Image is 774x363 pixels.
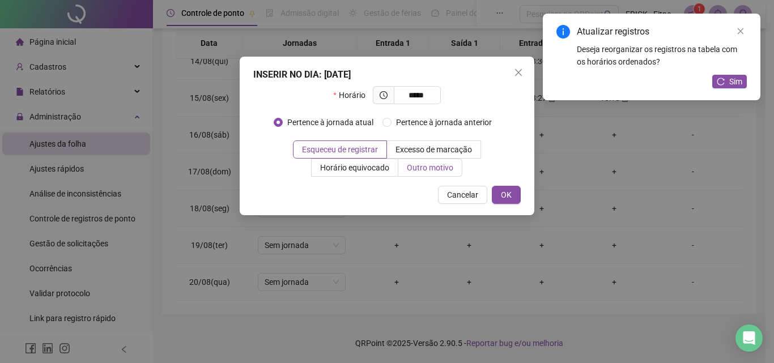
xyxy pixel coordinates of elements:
[556,25,570,39] span: info-circle
[737,27,745,35] span: close
[253,68,521,82] div: INSERIR NO DIA : [DATE]
[729,75,742,88] span: Sim
[501,189,512,201] span: OK
[380,91,388,99] span: clock-circle
[509,63,528,82] button: Close
[283,116,378,129] span: Pertence à jornada atual
[514,68,523,77] span: close
[333,86,372,104] label: Horário
[492,186,521,204] button: OK
[717,78,725,86] span: reload
[577,25,747,39] div: Atualizar registros
[320,163,389,172] span: Horário equivocado
[734,25,747,37] a: Close
[407,163,453,172] span: Outro motivo
[577,43,747,68] div: Deseja reorganizar os registros na tabela com os horários ordenados?
[735,324,763,352] div: Open Intercom Messenger
[392,116,496,129] span: Pertence à jornada anterior
[395,145,472,154] span: Excesso de marcação
[712,75,747,88] button: Sim
[447,189,478,201] span: Cancelar
[438,186,487,204] button: Cancelar
[302,145,378,154] span: Esqueceu de registrar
